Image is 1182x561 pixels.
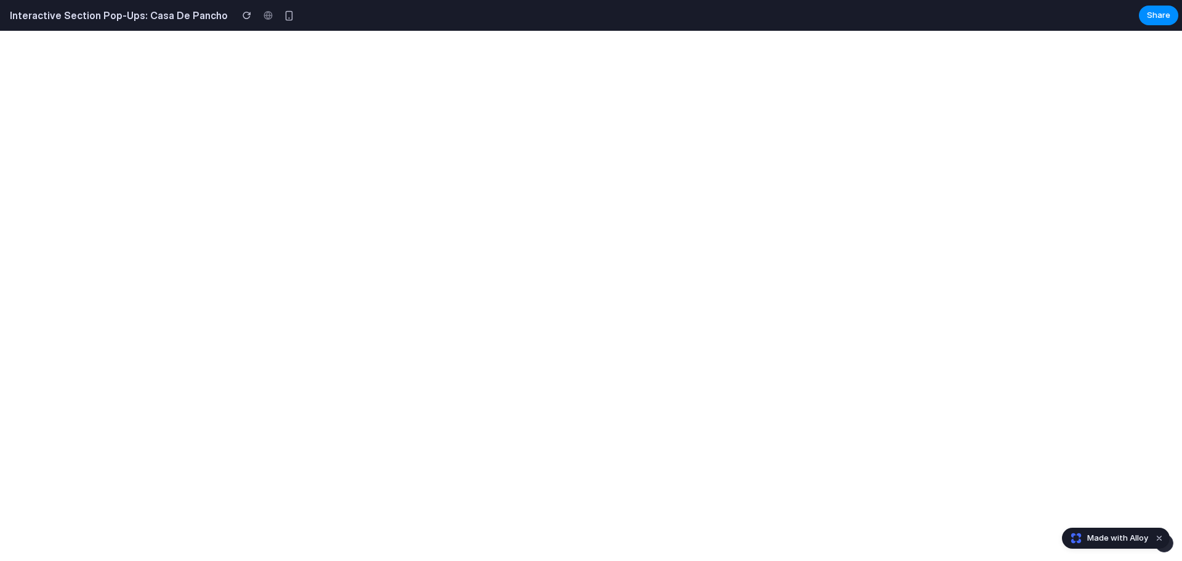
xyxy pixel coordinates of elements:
[1139,6,1178,25] button: Share
[1063,532,1149,544] a: Made with Alloy
[1087,532,1148,544] span: Made with Alloy
[5,8,228,23] h2: Interactive Section Pop-Ups: Casa De Pancho
[1147,9,1170,22] span: Share
[1152,531,1167,546] button: Dismiss watermark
